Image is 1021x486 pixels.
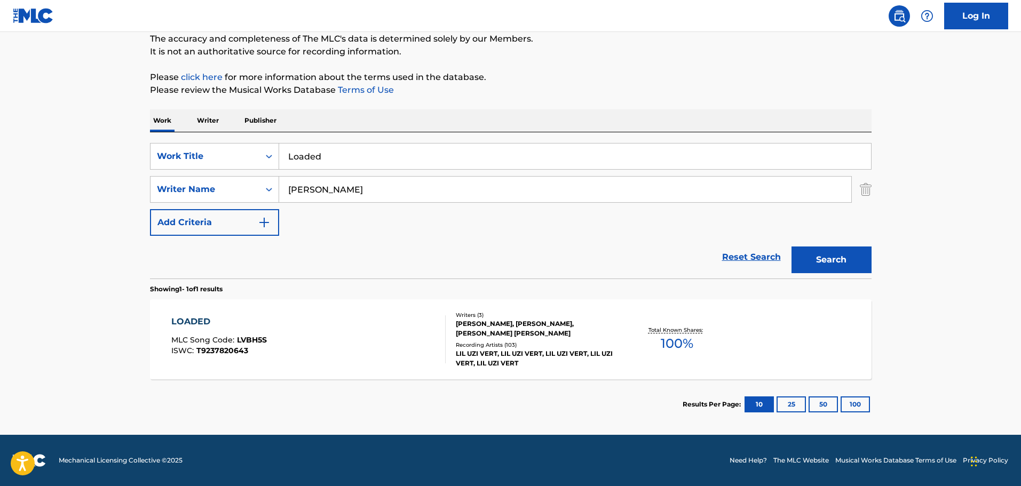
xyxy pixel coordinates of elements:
[150,143,872,278] form: Search Form
[157,150,253,163] div: Work Title
[13,8,54,23] img: MLC Logo
[258,216,271,229] img: 9d2ae6d4665cec9f34b9.svg
[792,246,872,273] button: Search
[150,84,872,97] p: Please review the Musical Works Database
[809,396,838,412] button: 50
[196,346,248,355] span: T9237820643
[777,396,806,412] button: 25
[241,109,280,132] p: Publisher
[717,245,786,269] a: Reset Search
[860,176,872,203] img: Delete Criterion
[971,445,977,477] div: Drag
[336,85,394,95] a: Terms of Use
[456,341,617,349] div: Recording Artists ( 103 )
[13,454,46,467] img: logo
[835,456,956,465] a: Musical Works Database Terms of Use
[968,435,1021,486] iframe: Chat Widget
[171,335,237,345] span: MLC Song Code :
[683,400,743,409] p: Results Per Page:
[456,349,617,368] div: LIL UZI VERT, LIL UZI VERT, LIL UZI VERT, LIL UZI VERT, LIL UZI VERT
[150,45,872,58] p: It is not an authoritative source for recording information.
[944,3,1008,29] a: Log In
[648,326,706,334] p: Total Known Shares:
[150,299,872,379] a: LOADEDMLC Song Code:LVBH5SISWC:T9237820643Writers (3)[PERSON_NAME], [PERSON_NAME], [PERSON_NAME] ...
[171,315,267,328] div: LOADED
[456,319,617,338] div: [PERSON_NAME], [PERSON_NAME], [PERSON_NAME] [PERSON_NAME]
[841,396,870,412] button: 100
[150,109,175,132] p: Work
[893,10,906,22] img: search
[59,456,183,465] span: Mechanical Licensing Collective © 2025
[171,346,196,355] span: ISWC :
[963,456,1008,465] a: Privacy Policy
[730,456,767,465] a: Need Help?
[150,71,872,84] p: Please for more information about the terms used in the database.
[181,72,223,82] a: click here
[745,396,774,412] button: 10
[194,109,222,132] p: Writer
[456,311,617,319] div: Writers ( 3 )
[773,456,829,465] a: The MLC Website
[150,284,223,294] p: Showing 1 - 1 of 1 results
[150,209,279,236] button: Add Criteria
[921,10,933,22] img: help
[150,33,872,45] p: The accuracy and completeness of The MLC's data is determined solely by our Members.
[237,335,267,345] span: LVBH5S
[916,5,938,27] div: Help
[157,183,253,196] div: Writer Name
[661,334,693,353] span: 100 %
[889,5,910,27] a: Public Search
